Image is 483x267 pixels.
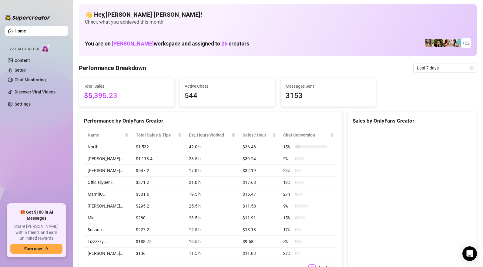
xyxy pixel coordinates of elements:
td: $15.47 [239,188,280,200]
td: $371.2 [132,177,186,188]
img: North (@northnattvip) [452,39,461,47]
td: [PERSON_NAME]… [84,248,132,259]
span: Chat Conversion [283,132,329,138]
span: $5,395.23 [84,90,169,102]
td: 12.5 h [185,224,239,236]
td: North… [84,141,132,153]
td: 21.0 h [185,177,239,188]
td: 42.0 h [185,141,239,153]
td: $136 [132,248,186,259]
td: $227.2 [132,224,186,236]
td: [PERSON_NAME]… [84,200,132,212]
td: OfficiallySeni… [84,177,132,188]
th: Name [84,129,132,141]
td: $39.24 [239,153,280,165]
span: 23 % [283,167,293,174]
span: 8 % [283,238,293,245]
span: 544 [185,90,270,102]
span: Share [PERSON_NAME] with a friend, and earn unlimited rewards [10,224,62,242]
span: 15 % [283,215,293,221]
td: Lizzzzzy… [84,236,132,248]
td: 11.5 h [185,248,239,259]
span: 27 % [283,250,293,257]
div: Open Intercom Messenger [462,246,477,261]
td: $9.68 [239,236,280,248]
span: Total Sales [84,83,169,90]
span: arrow-right [44,247,49,251]
h4: Performance Breakdown [79,64,146,72]
th: Chat Conversion [280,129,337,141]
td: $295.2 [132,200,186,212]
img: North (@northnattfree) [443,39,452,47]
span: [PERSON_NAME] [112,40,154,47]
td: [PERSON_NAME]… [84,153,132,165]
div: Est. Hours Worked [189,132,230,138]
h4: 👋 Hey, [PERSON_NAME] [PERSON_NAME] ! [85,10,471,19]
span: Total Sales & Tips [136,132,177,138]
a: Settings [15,102,31,106]
span: Active Chats [185,83,270,90]
h1: You are on workspace and assigned to creators [85,40,249,47]
span: 3153 [286,90,371,102]
td: $11.58 [239,200,280,212]
td: 25.5 h [185,200,239,212]
td: 19.5 h [185,236,239,248]
span: 27 % [283,191,293,198]
td: 28.5 h [185,153,239,165]
th: Sales / Hour [239,129,280,141]
td: MamiiiC… [84,188,132,200]
span: Izzy AI Chatter [8,46,39,52]
td: 23.5 h [185,212,239,224]
td: $280 [132,212,186,224]
button: Earn nowarrow-right [10,244,62,254]
td: $32.19 [239,165,280,177]
span: + 22 [462,40,470,46]
img: playfuldimples (@playfuldimples) [434,39,443,47]
span: Name [88,132,124,138]
span: 17 % [283,226,293,233]
td: 19.5 h [185,188,239,200]
span: 9 % [283,203,293,209]
a: Home [15,29,26,33]
div: Sales by OnlyFans Creator [353,117,472,125]
a: Content [15,58,30,63]
td: 17.0 h [185,165,239,177]
td: $36.48 [239,141,280,153]
td: $17.68 [239,177,280,188]
div: Performance by OnlyFans Creator [84,117,337,125]
td: $301.6 [132,188,186,200]
a: Discover Viral Videos [15,90,55,94]
img: logo-BBDzfeDw.svg [5,15,50,21]
a: Chat Monitoring [15,77,46,82]
span: 13 % [283,179,293,186]
span: 🎁 Get $100 in AI Messages [10,209,62,221]
img: emilylou (@emilyylouu) [425,39,434,47]
span: 15 % [283,144,293,150]
td: $1,118.4 [132,153,186,165]
span: 9 % [283,155,293,162]
td: $188.75 [132,236,186,248]
th: Total Sales & Tips [132,129,186,141]
span: Earn now [24,246,42,251]
img: AI Chatter [42,44,51,53]
td: $11.83 [239,248,280,259]
td: [PERSON_NAME]… [84,165,132,177]
td: Mia… [84,212,132,224]
span: Sales / Hour [243,132,271,138]
span: Last 7 days [417,63,473,73]
span: Messages Sent [286,83,371,90]
a: Setup [15,68,26,73]
td: $18.18 [239,224,280,236]
span: Check what you achieved this month [85,19,471,25]
td: $1,532 [132,141,186,153]
span: calendar [470,66,474,70]
span: 26 [221,40,227,47]
td: $usana… [84,224,132,236]
td: $11.91 [239,212,280,224]
td: $547.2 [132,165,186,177]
